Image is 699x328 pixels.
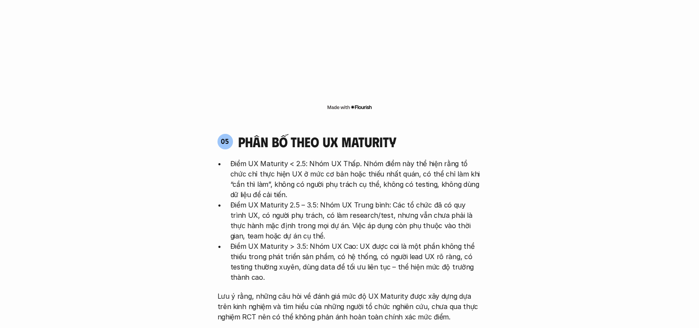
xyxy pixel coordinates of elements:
p: Điểm UX Maturity < 2.5: Nhóm UX Thấp. Nhóm điểm này thể hiện rằng tổ chức chỉ thực hiện UX ở mức ... [230,158,482,200]
img: Made with Flourish [327,104,372,111]
p: 05 [221,138,229,145]
p: Lưu ý rằng, những câu hỏi về đánh giá mức độ UX Maturity được xây dựng dựa trên kinh nghiệm và tì... [217,291,482,322]
p: Điểm UX Maturity > 3.5: Nhóm UX Cao: UX được coi là một phần không thể thiếu trong phát triển sản... [230,241,482,282]
h4: phân bố theo ux maturity [238,133,396,150]
p: Điểm UX Maturity 2.5 – 3.5: Nhóm UX Trung bình: Các tổ chức đã có quy trình UX, có người phụ trác... [230,200,482,241]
